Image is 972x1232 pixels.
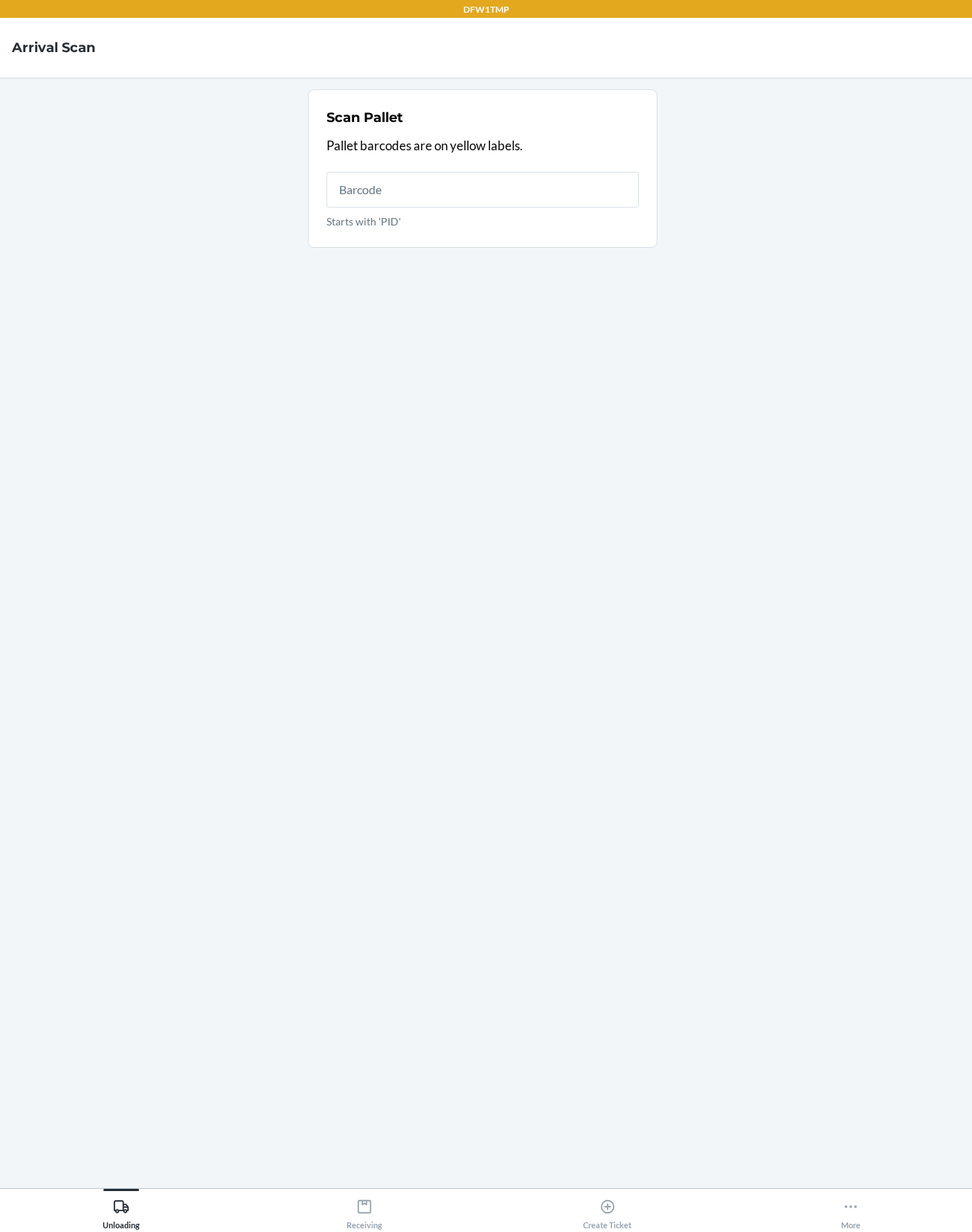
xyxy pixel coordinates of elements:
button: Receiving [243,1189,486,1230]
button: More [729,1189,972,1230]
input: Starts with 'PID' [326,172,639,208]
h4: Arrival Scan [12,38,95,57]
h2: Scan Pallet [326,108,403,127]
p: DFW1TMP [463,3,509,16]
div: Create Ticket [583,1193,631,1230]
button: Create Ticket [486,1189,730,1230]
p: Pallet barcodes are on yellow labels. [326,136,639,155]
div: Receiving [347,1193,382,1230]
div: Unloading [103,1193,140,1230]
div: More [841,1193,860,1230]
p: Starts with 'PID' [326,214,639,229]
